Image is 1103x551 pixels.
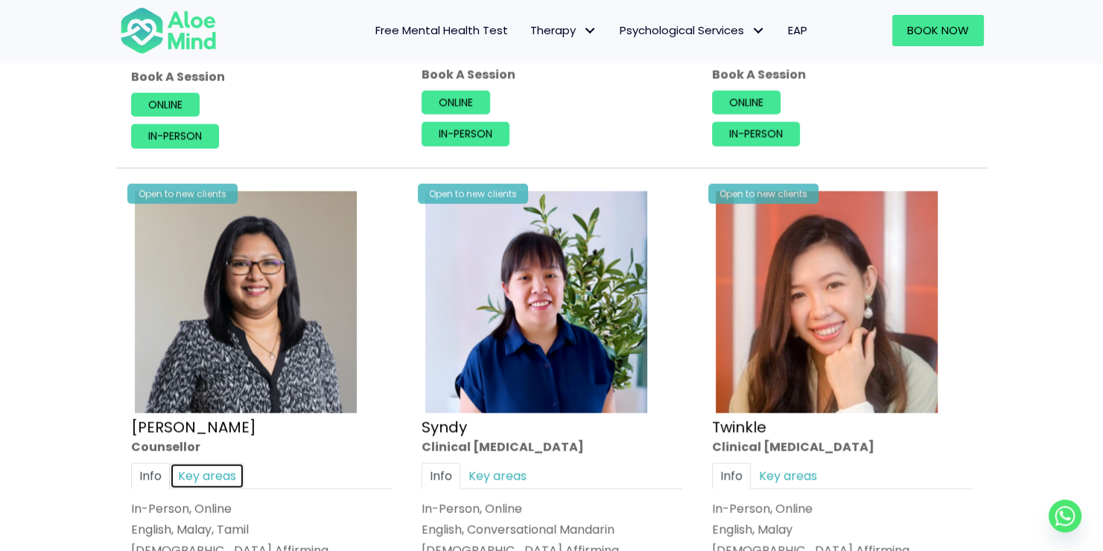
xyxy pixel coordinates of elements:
a: Online [131,93,200,117]
p: Book A Session [131,69,392,86]
div: Open to new clients [418,184,528,204]
a: TherapyTherapy: submenu [519,15,608,46]
a: Key areas [170,463,244,489]
span: Psychological Services [620,22,766,38]
nav: Menu [236,15,818,46]
a: Info [131,463,170,489]
img: Aloe mind Logo [120,6,217,55]
a: Key areas [751,463,825,489]
img: twinkle_cropped-300×300 [716,191,938,413]
div: Counsellor [131,438,392,455]
p: Book A Session [422,66,682,83]
p: English, Malay, Tamil [131,521,392,538]
span: Therapy [530,22,597,38]
span: Psychological Services: submenu [748,20,769,42]
span: Therapy: submenu [579,20,601,42]
a: Syndy [422,416,467,437]
a: Whatsapp [1049,500,1081,532]
div: Clinical [MEDICAL_DATA] [712,438,973,455]
a: Online [712,91,781,115]
img: Syndy [425,191,647,413]
a: Twinkle [712,416,766,437]
span: EAP [788,22,807,38]
a: Info [712,463,751,489]
a: EAP [777,15,818,46]
span: Book Now [907,22,969,38]
a: In-person [131,125,219,149]
div: Open to new clients [708,184,818,204]
div: In-Person, Online [422,500,682,517]
img: Sabrina [135,191,357,413]
div: In-Person, Online [712,500,973,517]
a: [PERSON_NAME] [131,416,256,437]
div: Open to new clients [127,184,238,204]
a: In-person [712,122,800,146]
a: Book Now [892,15,984,46]
a: Free Mental Health Test [364,15,519,46]
div: Clinical [MEDICAL_DATA] [422,438,682,455]
a: In-person [422,122,509,146]
a: Info [422,463,460,489]
div: In-Person, Online [131,500,392,517]
p: English, Conversational Mandarin [422,521,682,538]
a: Key areas [460,463,535,489]
a: Psychological ServicesPsychological Services: submenu [608,15,777,46]
p: English, Malay [712,521,973,538]
span: Free Mental Health Test [375,22,508,38]
p: Book A Session [712,66,973,83]
a: Online [422,91,490,115]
